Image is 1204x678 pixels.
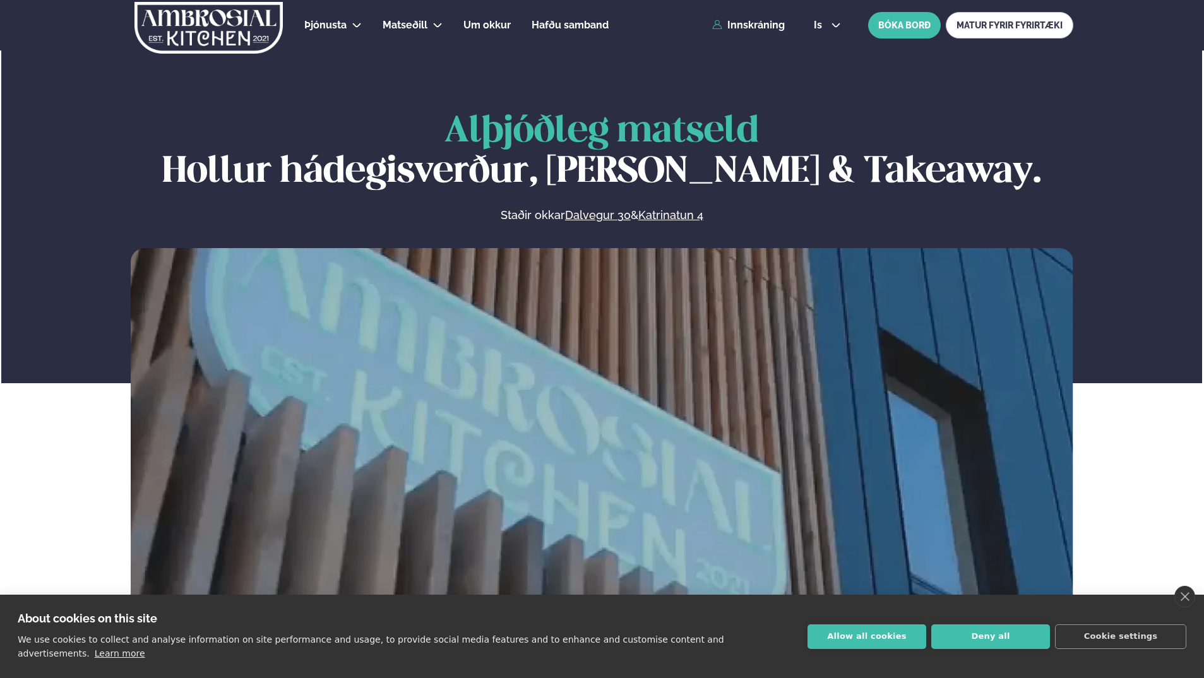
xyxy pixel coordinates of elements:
span: Hafðu samband [532,19,609,31]
p: We use cookies to collect and analyse information on site performance and usage, to provide socia... [18,634,724,658]
a: Dalvegur 30 [565,208,631,223]
span: Þjónusta [304,19,347,31]
a: close [1174,586,1195,607]
strong: About cookies on this site [18,612,157,625]
span: Alþjóðleg matseld [444,114,759,149]
button: is [804,20,851,30]
img: logo [133,2,284,54]
a: Katrinatun 4 [638,208,703,223]
a: Matseðill [383,18,427,33]
h1: Hollur hádegisverður, [PERSON_NAME] & Takeaway. [131,112,1073,193]
a: Innskráning [712,20,785,31]
a: Learn more [95,648,145,658]
span: Um okkur [463,19,511,31]
a: Hafðu samband [532,18,609,33]
a: Þjónusta [304,18,347,33]
span: is [814,20,826,30]
button: BÓKA BORÐ [868,12,941,39]
a: MATUR FYRIR FYRIRTÆKI [946,12,1073,39]
button: Allow all cookies [808,624,926,649]
button: Deny all [931,624,1050,649]
p: Staðir okkar & [363,208,840,223]
a: Um okkur [463,18,511,33]
button: Cookie settings [1055,624,1186,649]
span: Matseðill [383,19,427,31]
